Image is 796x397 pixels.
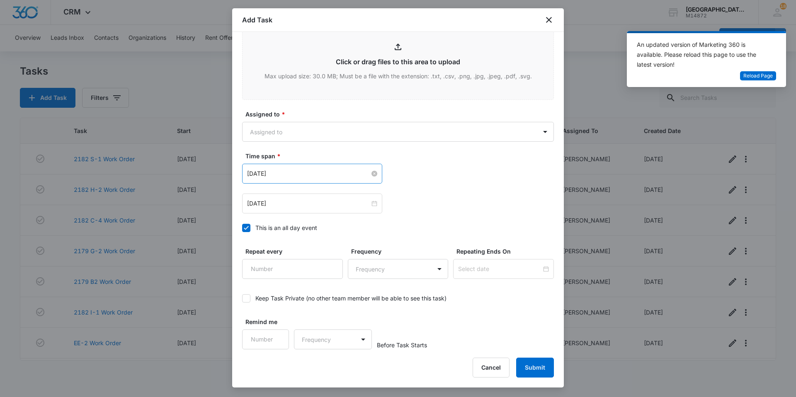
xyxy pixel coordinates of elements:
[743,72,773,80] span: Reload Page
[377,341,427,349] span: Before Task Starts
[371,171,377,177] span: close-circle
[255,294,447,303] div: Keep Task Private (no other team member will be able to see this task)
[458,264,541,274] input: Select date
[247,199,370,208] input: Feb 16, 2023
[637,40,766,70] div: An updated version of Marketing 360 is available. Please reload this page to use the latest version!
[245,317,292,326] label: Remind me
[242,15,272,25] h1: Add Task
[516,358,554,378] button: Submit
[247,169,370,178] input: Feb 16, 2023
[255,223,317,232] div: This is an all day event
[245,247,346,256] label: Repeat every
[544,15,554,25] button: close
[473,358,510,378] button: Cancel
[242,259,343,279] input: Number
[242,329,289,349] input: Number
[245,110,557,119] label: Assigned to
[245,152,557,160] label: Time span
[456,247,557,256] label: Repeating Ends On
[351,247,452,256] label: Frequency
